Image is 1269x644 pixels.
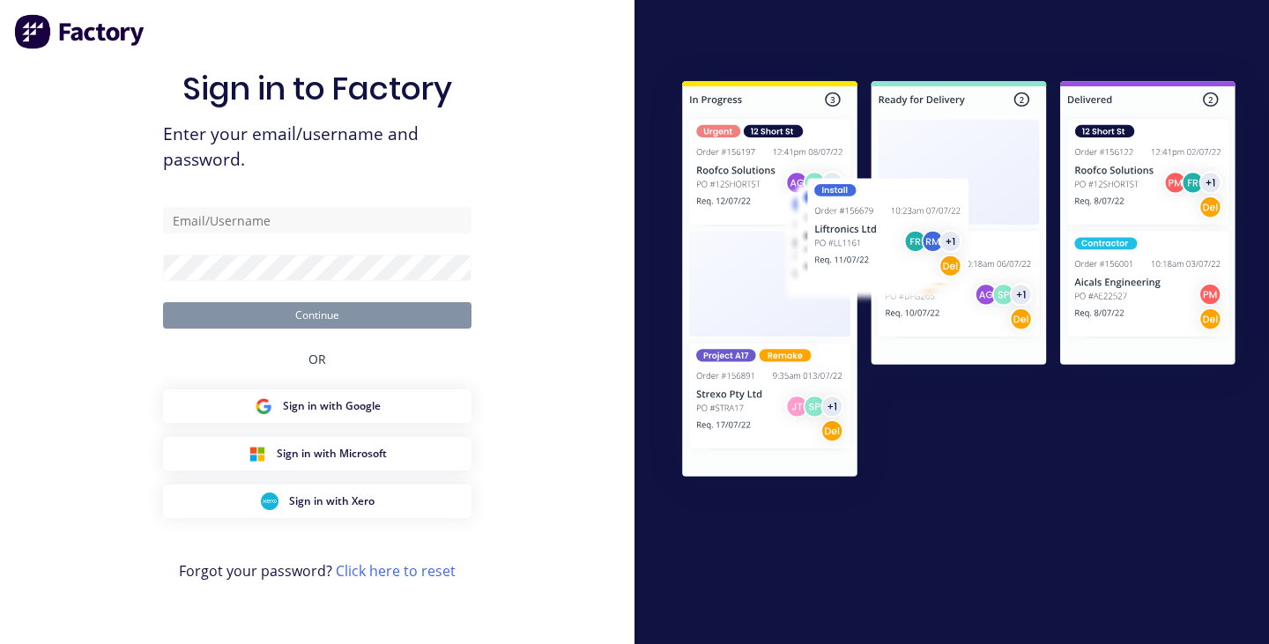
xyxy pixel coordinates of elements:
[649,50,1269,513] img: Sign in
[163,389,471,423] button: Google Sign inSign in with Google
[163,122,471,173] span: Enter your email/username and password.
[163,437,471,470] button: Microsoft Sign inSign in with Microsoft
[163,302,471,329] button: Continue
[163,485,471,518] button: Xero Sign inSign in with Xero
[261,492,278,510] img: Xero Sign in
[277,446,387,462] span: Sign in with Microsoft
[163,207,471,233] input: Email/Username
[289,493,375,509] span: Sign in with Xero
[249,445,266,463] img: Microsoft Sign in
[283,398,381,414] span: Sign in with Google
[308,329,326,389] div: OR
[255,397,272,415] img: Google Sign in
[336,561,456,581] a: Click here to reset
[182,70,452,107] h1: Sign in to Factory
[179,560,456,581] span: Forgot your password?
[14,14,146,49] img: Factory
